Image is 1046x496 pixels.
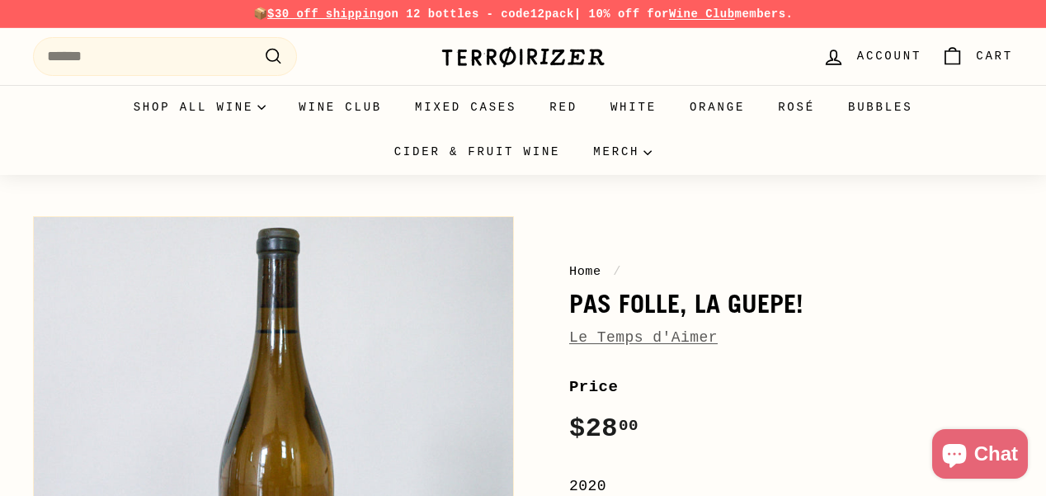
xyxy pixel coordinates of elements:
summary: Merch [577,130,668,174]
a: Rosé [761,85,832,130]
summary: Shop all wine [117,85,283,130]
nav: breadcrumbs [569,262,1013,281]
a: Home [569,264,601,279]
a: Bubbles [832,85,929,130]
span: $28 [569,413,638,444]
a: Cart [931,32,1023,81]
a: Wine Club [669,7,735,21]
a: Orange [673,85,761,130]
span: / [609,264,625,279]
label: Price [569,375,1013,399]
span: Account [857,47,921,65]
a: White [594,85,673,130]
a: Red [533,85,594,130]
a: Mixed Cases [398,85,533,130]
sup: 00 [619,417,638,435]
inbox-online-store-chat: Shopify online store chat [927,429,1033,483]
h1: Pas folle, la guepe! [569,290,1013,318]
strong: 12pack [530,7,574,21]
a: Account [813,32,931,81]
span: $30 off shipping [267,7,384,21]
p: 📦 on 12 bottles - code | 10% off for members. [33,5,1013,23]
a: Cider & Fruit Wine [378,130,577,174]
span: Cart [976,47,1013,65]
a: Le Temps d'Aimer [569,329,718,346]
a: Wine Club [282,85,398,130]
